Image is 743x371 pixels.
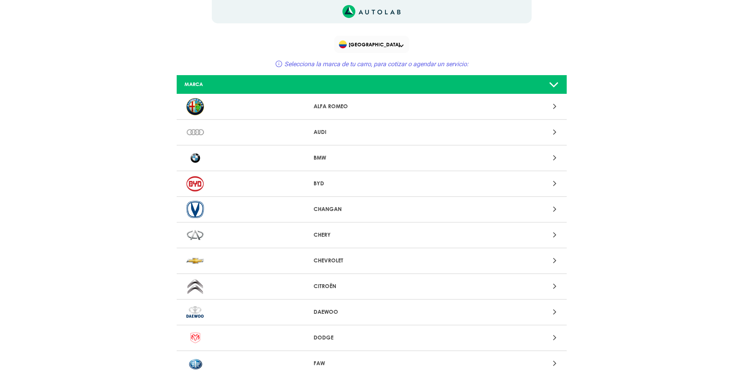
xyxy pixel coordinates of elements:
a: MARCA [177,75,567,94]
p: BYD [314,179,429,188]
p: CHANGAN [314,205,429,213]
img: Flag of COLOMBIA [339,40,347,48]
img: ALFA ROMEO [186,98,204,115]
div: Flag of COLOMBIA[GEOGRAPHIC_DATA] [334,36,409,53]
p: CHEVROLET [314,257,429,265]
p: DODGE [314,334,429,342]
img: DODGE [186,329,204,346]
div: MARCA [179,81,307,88]
img: CHANGAN [186,201,204,218]
p: AUDI [314,128,429,136]
p: CHERY [314,231,429,239]
span: Selecciona la marca de tu carro, para cotizar o agendar un servicio: [284,60,468,68]
p: DAEWOO [314,308,429,316]
img: CHEVROLET [186,252,204,269]
img: BMW [186,149,204,167]
img: CITROËN [186,278,204,295]
p: ALFA ROMEO [314,102,429,111]
a: Link al sitio de autolab [342,7,401,15]
img: DAEWOO [186,304,204,321]
p: BMW [314,154,429,162]
img: AUDI [186,124,204,141]
img: CHERY [186,227,204,244]
p: CITROËN [314,282,429,290]
span: [GEOGRAPHIC_DATA] [339,39,406,50]
p: FAW [314,359,429,367]
img: BYD [186,175,204,192]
